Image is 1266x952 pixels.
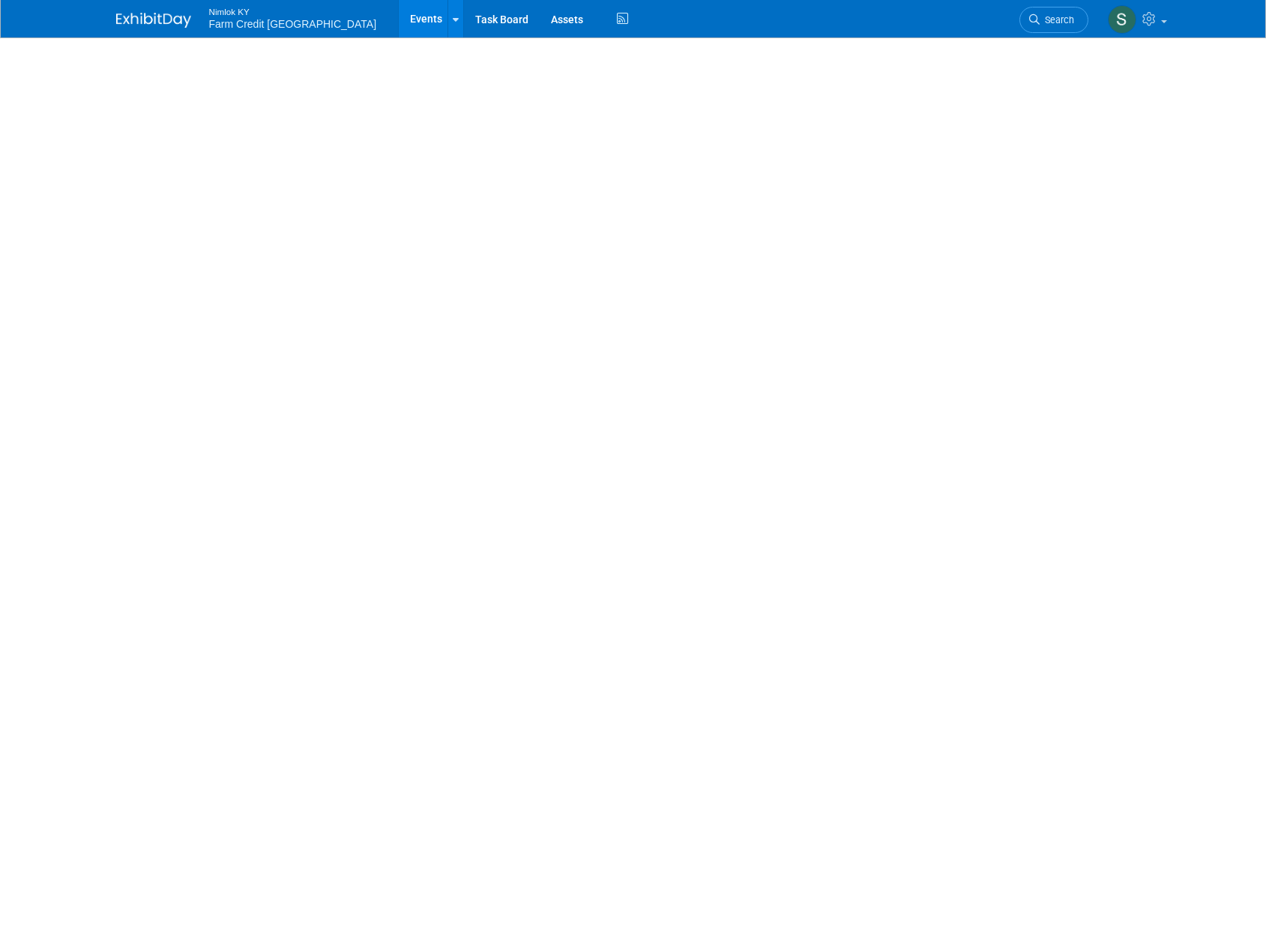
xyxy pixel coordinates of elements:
[209,18,377,30] span: Farm Credit [GEOGRAPHIC_DATA]
[1040,14,1074,25] span: Search
[1108,5,1136,34] img: Stephanie Hillner
[209,3,377,19] span: Nimlok KY
[116,13,191,28] img: ExhibitDay
[1019,7,1088,33] a: Search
